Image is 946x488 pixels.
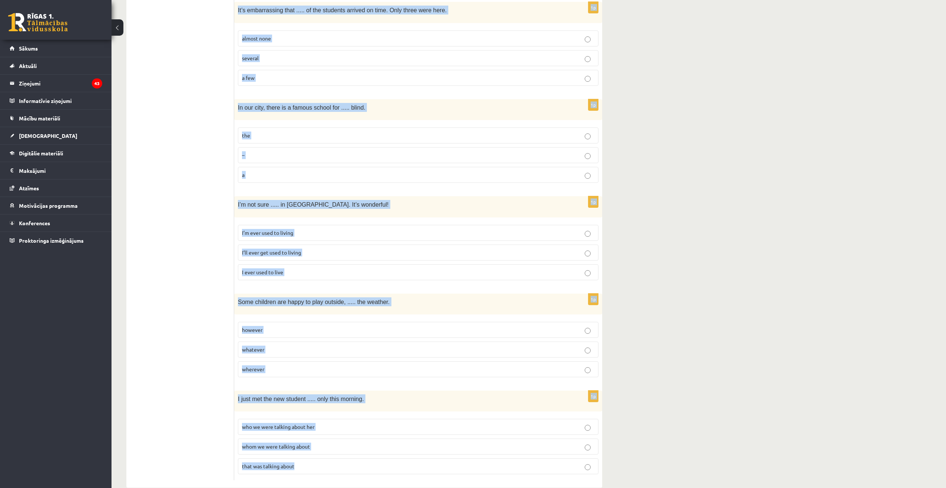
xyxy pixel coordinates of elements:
a: Konferences [10,214,102,232]
span: Atzīmes [19,185,39,191]
input: who we were talking about her [585,425,591,431]
input: I ever used to live [585,270,591,276]
a: Maksājumi [10,162,102,179]
a: Digitālie materiāli [10,145,102,162]
legend: Informatīvie ziņojumi [19,92,102,109]
span: whatever [242,346,264,353]
p: 1p [588,99,598,111]
input: I’ll ever get used to living [585,251,591,256]
a: Rīgas 1. Tālmācības vidusskola [8,13,68,32]
legend: Ziņojumi [19,75,102,92]
input: I’m ever used to living [585,231,591,237]
span: I just met the new student ..... only this morning. [238,396,364,402]
a: Mācību materiāli [10,110,102,127]
span: Digitālie materiāli [19,150,63,156]
a: Proktoringa izmēģinājums [10,232,102,249]
a: Atzīmes [10,180,102,197]
span: Konferences [19,220,50,226]
p: 1p [588,390,598,402]
span: Motivācijas programma [19,202,78,209]
span: Sākums [19,45,38,52]
span: Proktoringa izmēģinājums [19,237,84,244]
span: a few [242,74,255,81]
a: [DEMOGRAPHIC_DATA] [10,127,102,144]
a: Informatīvie ziņojumi [10,92,102,109]
span: the [242,132,250,139]
span: a [242,171,245,178]
span: Aktuāli [19,62,37,69]
a: Motivācijas programma [10,197,102,214]
span: Mācību materiāli [19,115,60,122]
span: whom we were talking about [242,443,310,450]
legend: Maksājumi [19,162,102,179]
span: who we were talking about her [242,423,314,430]
input: a [585,173,591,179]
span: I’ll ever get used to living [242,249,301,256]
input: that was talking about [585,464,591,470]
span: – [242,152,245,158]
span: almost none [242,35,271,42]
p: 1p [588,293,598,305]
input: almost none [585,36,591,42]
i: 43 [92,78,102,88]
span: I ever used to live [242,269,283,275]
span: I’m ever used to living [242,229,293,236]
span: that was talking about [242,463,294,469]
a: Ziņojumi43 [10,75,102,92]
span: Some children are happy to play outside, ..... the weather. [238,299,390,305]
p: 1p [588,196,598,208]
input: however [585,328,591,334]
a: Aktuāli [10,57,102,74]
span: several [242,55,259,61]
span: wherever [242,366,264,372]
p: 1p [588,1,598,13]
input: wherever [585,367,591,373]
span: however [242,326,262,333]
span: I’m not sure ..... in [GEOGRAPHIC_DATA]. It’s wonderful! [238,201,388,208]
span: It’s embarrassing that ..... of the students arrived on time. Only three were here. [238,7,447,13]
input: several [585,56,591,62]
span: In our city, there is a famous school for ..... blind. [238,104,365,111]
span: [DEMOGRAPHIC_DATA] [19,132,77,139]
input: – [585,153,591,159]
input: whom we were talking about [585,445,591,450]
a: Sākums [10,40,102,57]
input: a few [585,76,591,82]
input: whatever [585,348,591,353]
input: the [585,133,591,139]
